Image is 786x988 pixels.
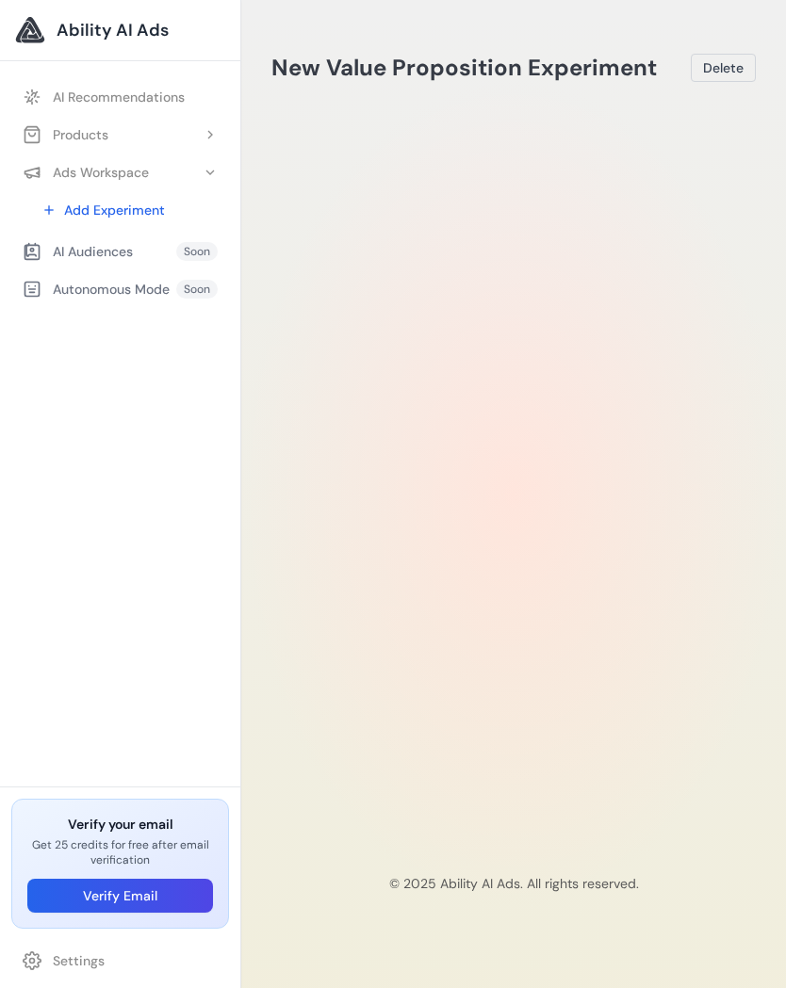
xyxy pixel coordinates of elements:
[27,879,213,913] button: Verify Email
[703,58,744,77] span: Delete
[30,193,229,227] a: Add Experiment
[27,815,213,834] h3: Verify your email
[691,54,756,82] button: Delete
[15,15,225,45] a: Ability AI Ads
[23,163,149,182] div: Ads Workspace
[23,280,170,299] div: Autonomous Mode
[23,242,133,261] div: AI Audiences
[176,280,218,299] span: Soon
[11,944,229,978] a: Settings
[27,837,213,867] p: Get 25 credits for free after email verification
[256,874,771,893] p: © 2025 Ability AI Ads. All rights reserved.
[11,80,229,114] a: AI Recommendations
[176,242,218,261] span: Soon
[11,155,229,189] button: Ads Workspace
[271,53,657,82] span: New Value Proposition Experiment
[23,125,108,144] div: Products
[11,118,229,152] button: Products
[57,17,169,43] span: Ability AI Ads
